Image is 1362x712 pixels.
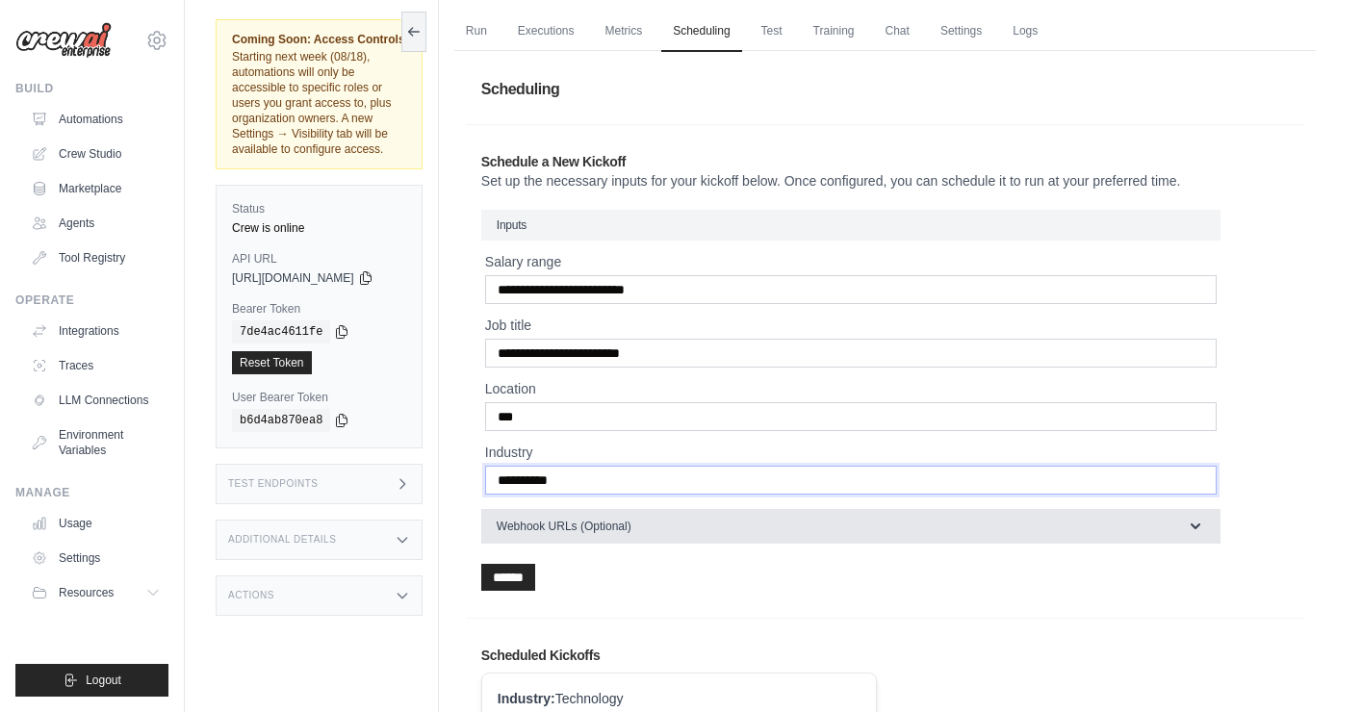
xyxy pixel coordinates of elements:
a: Logs [1001,12,1049,52]
div: Manage [15,485,168,500]
label: Location [485,379,1217,398]
a: Traces [23,350,168,381]
p: Set up the necessary inputs for your kickoff below. Once configured, you can schedule it to run a... [481,171,1289,191]
a: Scheduling [661,12,741,52]
a: Settings [23,543,168,573]
code: 7de4ac4611fe [232,320,330,343]
a: Test [750,12,794,52]
label: Status [232,201,406,216]
span: Resources [59,585,114,600]
a: Usage [23,508,168,539]
span: Coming Soon: Access Controls [232,32,406,47]
h3: Additional Details [228,534,336,546]
label: User Bearer Token [232,390,406,405]
h3: Actions [228,590,274,601]
label: Industry [485,443,1217,462]
a: Agents [23,208,168,239]
label: Job title [485,316,1217,335]
a: Chat [874,12,921,52]
h2: Scheduled Kickoffs [481,646,1289,665]
h2: Schedule a New Kickoff [481,152,1289,171]
iframe: Chat Widget [1266,620,1362,712]
button: Logout [15,664,168,697]
a: Run [454,12,499,52]
a: Integrations [23,316,168,346]
button: Webhook URLs (Optional) [481,509,1221,544]
h3: Test Endpoints [228,478,319,490]
a: Executions [506,12,586,52]
a: Crew Studio [23,139,168,169]
img: Logo [15,22,112,59]
div: Build [15,81,168,96]
code: b6d4ab870ea8 [232,409,330,432]
a: Automations [23,104,168,135]
a: Metrics [594,12,655,52]
div: Crew is online [232,220,406,236]
span: Starting next week (08/18), automations will only be accessible to specific roles or users you gr... [232,50,391,156]
a: Reset Token [232,351,312,374]
span: Webhook URLs (Optional) [497,519,631,534]
button: Resources [23,577,168,608]
label: API URL [232,251,406,267]
label: Bearer Token [232,301,406,317]
a: Environment Variables [23,420,168,466]
span: [URL][DOMAIN_NAME] [232,270,354,286]
a: Tool Registry [23,242,168,273]
span: Logout [86,673,121,688]
strong: Industry: [498,691,555,706]
h1: Scheduling [466,63,1304,116]
label: Salary range [485,252,1217,271]
p: Technology [498,689,861,708]
a: LLM Connections [23,385,168,416]
a: Marketplace [23,173,168,204]
div: Operate [15,292,168,308]
a: Training [802,12,866,52]
span: Inputs [497,218,527,232]
a: Settings [929,12,993,52]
